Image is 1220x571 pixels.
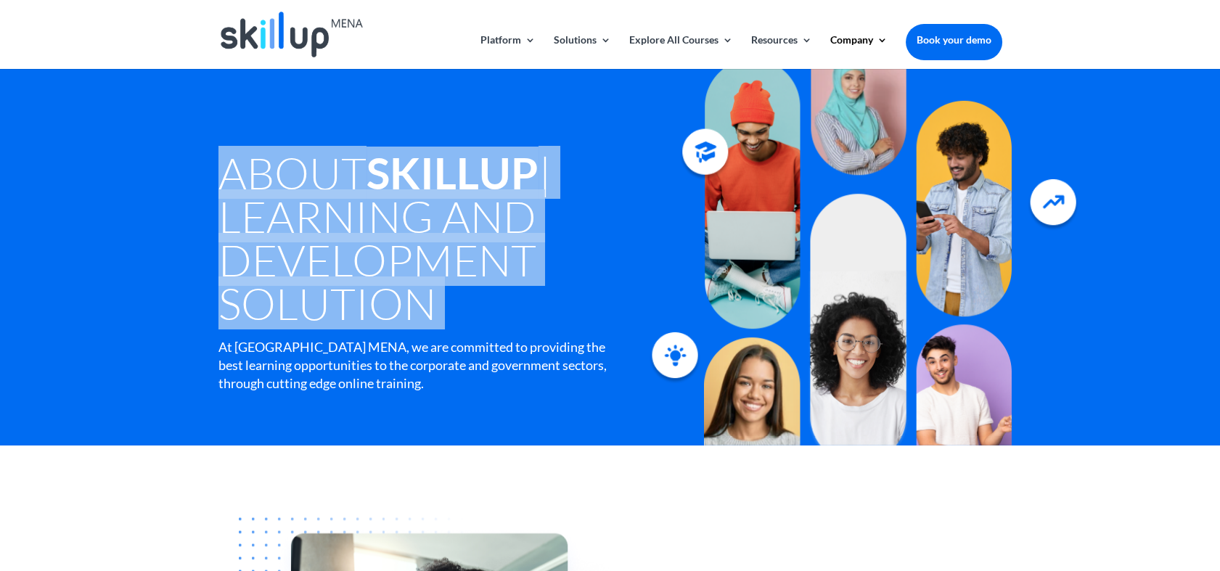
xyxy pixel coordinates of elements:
[218,151,671,332] h1: About | Learning and Development Solution
[367,147,539,199] strong: SkillUp
[554,35,611,69] a: Solutions
[221,12,363,57] img: Skillup Mena
[906,24,1002,56] a: Book your demo
[629,35,733,69] a: Explore All Courses
[480,35,536,69] a: Platform
[1147,501,1220,571] iframe: Chat Widget
[218,338,608,393] div: At [GEOGRAPHIC_DATA] MENA, we are committed to providing the best learning opportunities to the c...
[751,35,812,69] a: Resources
[830,35,888,69] a: Company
